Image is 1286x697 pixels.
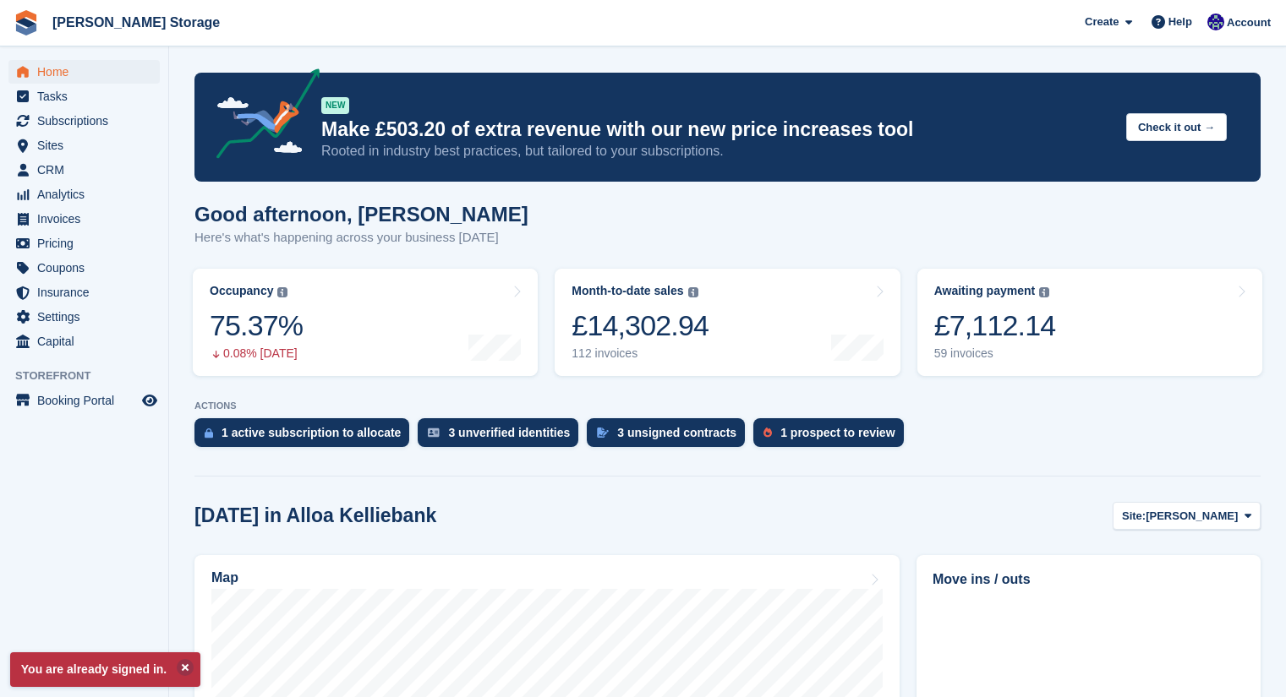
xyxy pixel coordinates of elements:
[8,60,160,84] a: menu
[8,84,160,108] a: menu
[37,305,139,329] span: Settings
[934,346,1056,361] div: 59 invoices
[37,389,139,412] span: Booking Portal
[321,97,349,114] div: NEW
[140,390,160,411] a: Preview store
[1085,14,1119,30] span: Create
[15,368,168,384] span: Storefront
[418,418,587,455] a: 3 unverified identities
[934,284,1036,298] div: Awaiting payment
[194,203,528,226] h1: Good afternoon, [PERSON_NAME]
[37,109,139,133] span: Subscriptions
[222,426,401,439] div: 1 active subscription to allocate
[37,182,139,206] span: Analytics
[617,426,736,439] div: 3 unsigned contracts
[1168,14,1192,30] span: Help
[1039,287,1049,297] img: icon-info-grey-7440780725fd019a000dd9b08b2336e03edf1995a4989e88bcd33f0948082b44.svg
[753,418,911,455] a: 1 prospect to review
[37,280,139,304] span: Insurance
[202,68,320,165] img: price-adjustments-announcement-icon-8257ccfd72463d97f412b2fc003d46551f7dbcb40ab6d574587a9cd5c0d94...
[14,10,39,35] img: stora-icon-8386f47178a22dfd0bd8f6a31ec36ba5ce8667c1dd55bd0f319d3a0aa187defe.svg
[1146,508,1238,525] span: [PERSON_NAME]
[1207,14,1224,30] img: Ross Watt
[1126,113,1227,141] button: Check it out →
[8,389,160,412] a: menu
[10,652,200,687] p: You are already signed in.
[572,308,709,343] div: £14,302.94
[587,418,753,455] a: 3 unsigned contracts
[8,133,160,157] a: menu
[210,308,303,343] div: 75.37%
[210,346,303,361] div: 0.08% [DATE]
[8,256,160,280] a: menu
[688,287,698,297] img: icon-info-grey-7440780725fd019a000dd9b08b2336e03edf1995a4989e88bcd33f0948082b44.svg
[37,133,139,157] span: Sites
[277,287,287,297] img: icon-info-grey-7440780725fd019a000dd9b08b2336e03edf1995a4989e88bcd33f0948082b44.svg
[572,346,709,361] div: 112 invoices
[8,182,160,206] a: menu
[37,256,139,280] span: Coupons
[917,269,1262,376] a: Awaiting payment £7,112.14 59 invoices
[8,305,160,329] a: menu
[194,504,436,527] h2: [DATE] in Alloa Kelliebank
[933,569,1245,590] h2: Move ins / outs
[205,427,213,438] img: active_subscription_to_allocate_icon-d502201f5373d7db506a760aba3b589e785aa758c864c3986d89f69b8ff3...
[1122,508,1146,525] span: Site:
[8,329,160,353] a: menu
[934,308,1056,343] div: £7,112.14
[763,427,772,438] img: prospect-51fa495bee0391a8d652442698ab0144808aea92771e9ea1ae160a38d050c398.svg
[448,426,570,439] div: 3 unverified identities
[1113,502,1261,530] button: Site: [PERSON_NAME]
[8,280,160,304] a: menu
[194,228,528,248] p: Here's what's happening across your business [DATE]
[37,231,139,255] span: Pricing
[37,60,139,84] span: Home
[194,418,418,455] a: 1 active subscription to allocate
[597,427,609,438] img: contract_signature_icon-13c848040528278c33f63329250d36e43548de30e8caae1d1a13099fd9432cc5.svg
[46,8,227,36] a: [PERSON_NAME] Storage
[211,570,238,585] h2: Map
[193,269,538,376] a: Occupancy 75.37% 0.08% [DATE]
[37,84,139,108] span: Tasks
[1227,14,1271,31] span: Account
[8,158,160,182] a: menu
[8,109,160,133] a: menu
[555,269,900,376] a: Month-to-date sales £14,302.94 112 invoices
[37,329,139,353] span: Capital
[37,207,139,231] span: Invoices
[37,158,139,182] span: CRM
[210,284,273,298] div: Occupancy
[428,427,440,438] img: verify_identity-adf6edd0f0f0b5bbfe63781bf79b02c33cf7c696d77639b501bdc392416b5a36.svg
[8,231,160,255] a: menu
[194,400,1261,411] p: ACTIONS
[572,284,683,298] div: Month-to-date sales
[780,426,895,439] div: 1 prospect to review
[321,117,1113,142] p: Make £503.20 of extra revenue with our new price increases tool
[321,142,1113,161] p: Rooted in industry best practices, but tailored to your subscriptions.
[8,207,160,231] a: menu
